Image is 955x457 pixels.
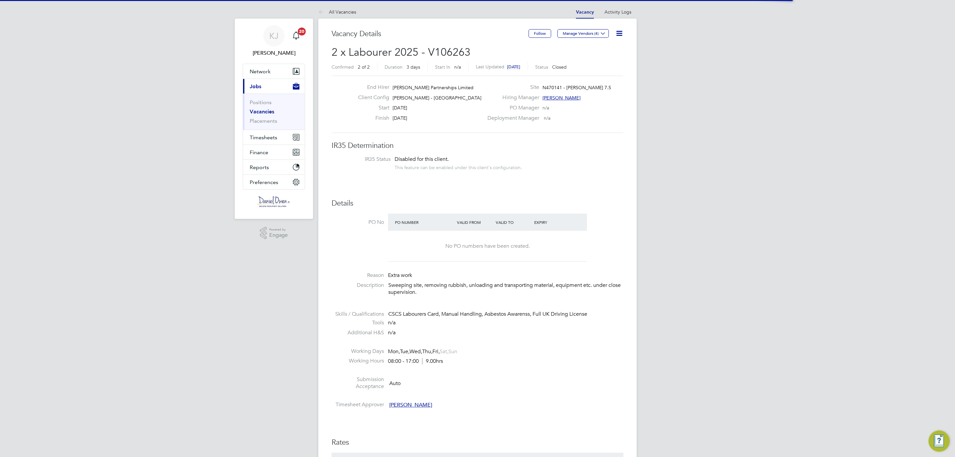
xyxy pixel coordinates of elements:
[269,227,288,232] span: Powered by
[483,84,539,91] label: Site
[243,79,305,94] button: Jobs
[332,311,384,318] label: Skills / Qualifications
[483,94,539,101] label: Hiring Manager
[250,164,269,170] span: Reports
[388,319,396,326] span: n/a
[440,348,448,355] span: Sat,
[243,49,305,57] span: Katherine Jacobs
[332,219,384,226] label: PO No
[393,216,455,228] div: PO Number
[410,348,422,355] span: Wed,
[250,118,277,124] a: Placements
[529,29,551,38] button: Follow
[393,85,474,91] span: [PERSON_NAME] Partnerships Limited
[332,401,384,408] label: Timesheet Approver
[353,94,389,101] label: Client Config
[235,19,313,219] nav: Main navigation
[483,115,539,122] label: Deployment Manager
[385,64,403,70] label: Duration
[552,64,567,70] span: Closed
[395,156,449,163] span: Disabled for this client.
[243,130,305,145] button: Timesheets
[605,9,631,15] a: Activity Logs
[388,311,623,318] div: CSCS Labourers Card, Manual Handling, Asbestos Awarenss, Full UK Driving License
[542,95,581,101] span: [PERSON_NAME]
[260,227,288,239] a: Powered byEngage
[332,46,471,59] span: 2 x Labourer 2025 - V106263
[332,141,623,151] h3: IR35 Determination
[243,64,305,79] button: Network
[289,25,303,46] a: 20
[353,84,389,91] label: End Hirer
[353,115,389,122] label: Finish
[388,348,400,355] span: Mon,
[257,196,290,207] img: danielowen-logo-retina.png
[250,134,277,141] span: Timesheets
[332,282,384,289] label: Description
[400,348,410,355] span: Tue,
[269,32,279,40] span: KJ
[422,348,432,355] span: Thu,
[332,438,623,447] h3: Rates
[388,358,443,365] div: 08:00 - 17:00
[393,95,481,101] span: [PERSON_NAME] - [GEOGRAPHIC_DATA]
[243,94,305,130] div: Jobs
[483,104,539,111] label: PO Manager
[557,29,609,38] button: Manage Vendors (4)
[338,156,391,163] label: IR35 Status
[332,348,384,355] label: Working Days
[332,329,384,336] label: Additional H&S
[250,68,271,75] span: Network
[243,145,305,160] button: Finance
[298,28,306,35] span: 20
[358,64,370,70] span: 2 of 2
[389,380,401,386] span: Auto
[250,179,278,185] span: Preferences
[455,216,494,228] div: Valid From
[388,329,396,336] span: n/a
[576,9,594,15] a: Vacancy
[332,29,529,39] h3: Vacancy Details
[353,104,389,111] label: Start
[435,64,450,70] label: Start In
[432,348,440,355] span: Fri,
[448,348,457,355] span: Sun
[269,232,288,238] span: Engage
[332,319,384,326] label: Tools
[544,115,550,121] span: n/a
[542,105,549,111] span: n/a
[250,83,261,90] span: Jobs
[250,108,274,115] a: Vacancies
[332,64,354,70] label: Confirmed
[250,149,268,156] span: Finance
[243,160,305,174] button: Reports
[395,243,580,250] div: No PO numbers have been created.
[494,216,533,228] div: Valid To
[535,64,548,70] label: Status
[542,85,611,91] span: N470141 - [PERSON_NAME] 7.5
[332,376,384,390] label: Submission Acceptance
[407,64,420,70] span: 3 days
[507,64,520,70] span: [DATE]
[243,25,305,57] a: KJ[PERSON_NAME]
[476,64,504,70] label: Last Updated
[454,64,461,70] span: n/a
[243,175,305,189] button: Preferences
[422,358,443,364] span: 9.00hrs
[388,272,412,279] span: Extra work
[928,430,950,452] button: Engage Resource Center
[393,105,407,111] span: [DATE]
[389,402,432,408] span: [PERSON_NAME]
[332,272,384,279] label: Reason
[318,9,356,15] a: All Vacancies
[332,199,623,208] h3: Details
[393,115,407,121] span: [DATE]
[332,358,384,364] label: Working Hours
[395,163,522,170] div: This feature can be enabled under this client's configuration.
[388,282,623,296] p: Sweeping site, removing rubbish, unloading and transporting material, equipment etc. under close ...
[243,196,305,207] a: Go to home page
[250,99,272,105] a: Positions
[533,216,571,228] div: Expiry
